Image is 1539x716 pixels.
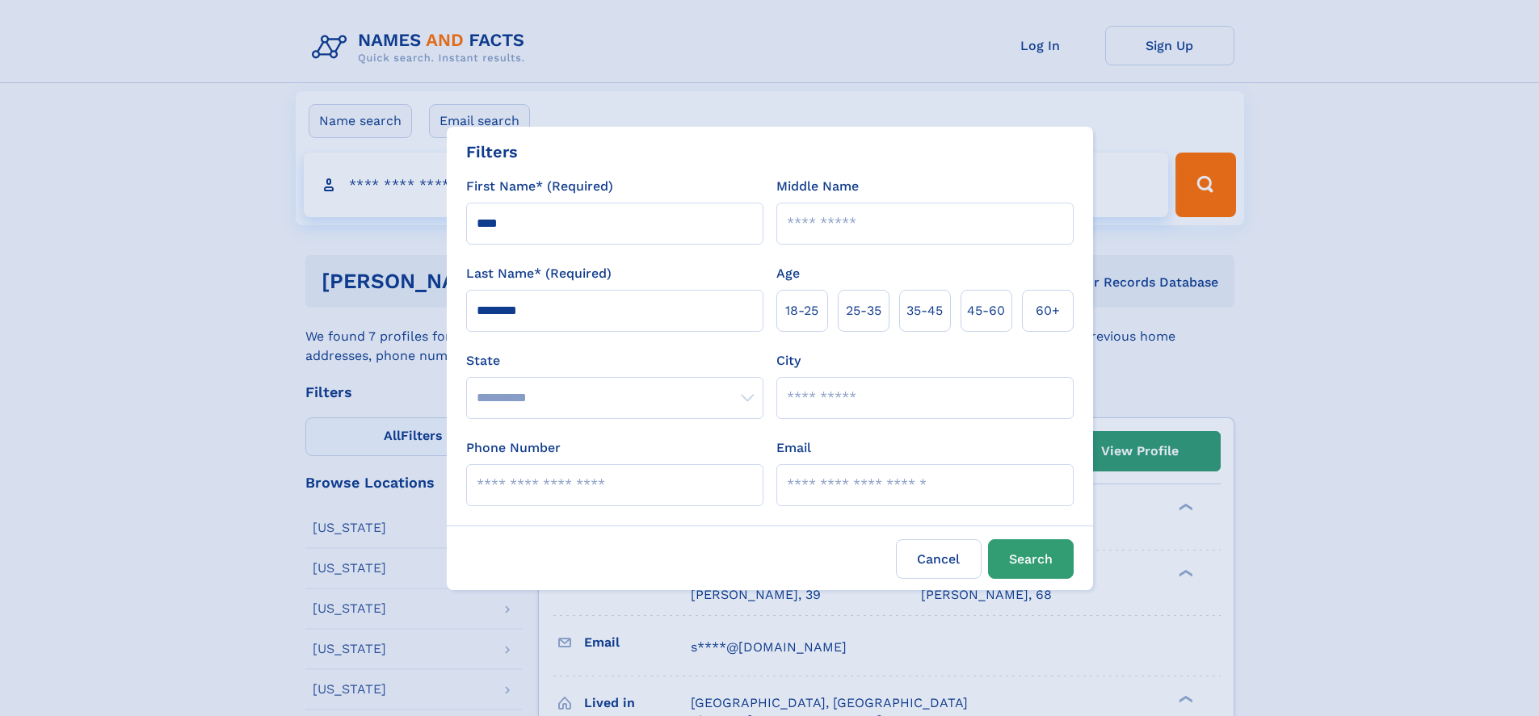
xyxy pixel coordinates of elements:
[466,438,561,458] label: Phone Number
[466,351,763,371] label: State
[466,264,612,283] label: Last Name* (Required)
[785,301,818,320] span: 18‑25
[896,539,982,579] label: Cancel
[967,301,1005,320] span: 45‑60
[846,301,881,320] span: 25‑35
[466,140,518,164] div: Filters
[776,264,800,283] label: Age
[1036,301,1060,320] span: 60+
[906,301,943,320] span: 35‑45
[466,177,613,196] label: First Name* (Required)
[776,438,811,458] label: Email
[776,177,859,196] label: Middle Name
[988,539,1074,579] button: Search
[776,351,801,371] label: City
